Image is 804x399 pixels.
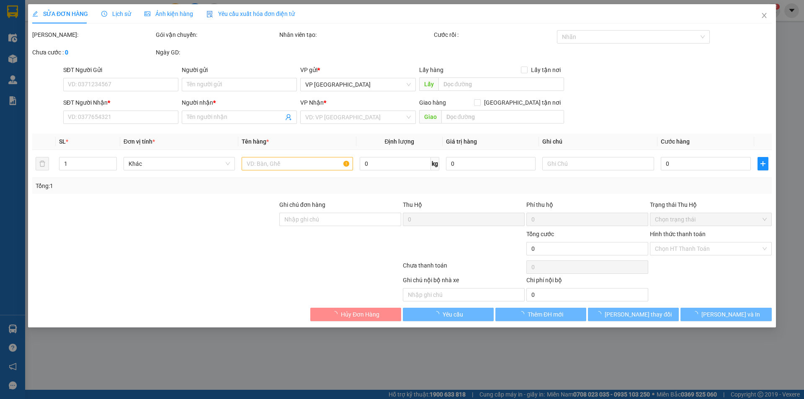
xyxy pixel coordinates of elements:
input: Ghi Chú [543,157,654,170]
span: Giao hàng [419,99,446,106]
span: VP Tuy Hòa [306,78,411,91]
div: Người gửi [182,65,297,75]
label: Ghi chú đơn hàng [279,201,325,208]
span: SL [59,138,66,145]
span: Lấy hàng [419,67,443,73]
button: [PERSON_NAME] thay đổi [588,308,679,321]
img: icon [206,11,213,18]
input: VD: Bàn, Ghế [242,157,353,170]
span: loading [595,311,605,317]
div: Chưa cước : [32,48,154,57]
span: Tổng cước [526,231,554,237]
div: [PERSON_NAME]: [32,30,154,39]
span: loading [332,311,341,317]
button: delete [36,157,49,170]
span: loading [692,311,701,317]
span: SỬA ĐƠN HÀNG [32,10,88,17]
span: Ảnh kiện hàng [144,10,193,17]
span: kg [431,157,439,170]
li: BB Limousine [4,4,121,20]
span: close [761,12,768,19]
span: Lịch sử [101,10,131,17]
span: Định lượng [385,138,415,145]
span: VP Nhận [301,99,324,106]
li: VP VP Buôn Ma Thuột [58,36,111,54]
button: [PERSON_NAME] và In [681,308,772,321]
span: [GEOGRAPHIC_DATA] tận nơi [481,98,564,107]
span: clock-circle [101,11,107,17]
span: loading [433,311,443,317]
span: Yêu cầu [443,310,463,319]
span: Thu Hộ [403,201,422,208]
button: Thêm ĐH mới [495,308,586,321]
span: Hủy Đơn Hàng [341,310,379,319]
span: Chọn trạng thái [655,213,767,226]
span: edit [32,11,38,17]
span: environment [58,56,64,62]
button: Close [752,4,776,28]
div: Tổng: 1 [36,181,310,190]
div: Gói vận chuyển: [156,30,278,39]
div: Người nhận [182,98,297,107]
input: Ghi chú đơn hàng [279,213,401,226]
span: Cước hàng [661,138,690,145]
span: Lấy tận nơi [528,65,564,75]
input: Dọc đường [438,77,564,91]
b: 0 [65,49,68,56]
th: Ghi chú [539,134,657,150]
span: Giá trị hàng [446,138,477,145]
div: Phí thu hộ [526,200,648,213]
div: Ghi chú nội bộ nhà xe [403,275,525,288]
div: Chưa thanh toán [402,261,526,275]
button: Yêu cầu [403,308,494,321]
span: Khác [129,157,230,170]
li: VP VP [GEOGRAPHIC_DATA] [4,36,58,63]
span: Lấy [419,77,438,91]
span: [PERSON_NAME] và In [701,310,760,319]
div: Ngày GD: [156,48,278,57]
div: SĐT Người Gửi [63,65,178,75]
span: Yêu cầu xuất hóa đơn điện tử [206,10,295,17]
button: plus [758,157,768,170]
span: [PERSON_NAME] thay đổi [605,310,672,319]
span: Đơn vị tính [124,138,155,145]
span: Thêm ĐH mới [528,310,563,319]
div: Cước rồi : [434,30,556,39]
div: Nhân viên tạo: [279,30,432,39]
div: VP gửi [301,65,416,75]
span: Giao [419,110,441,124]
span: user-add [286,114,292,121]
span: loading [518,311,528,317]
button: Hủy Đơn Hàng [310,308,401,321]
div: Trạng thái Thu Hộ [650,200,772,209]
span: picture [144,11,150,17]
span: Tên hàng [242,138,269,145]
input: Dọc đường [441,110,564,124]
label: Hình thức thanh toán [650,231,706,237]
span: plus [758,160,768,167]
div: SĐT Người Nhận [63,98,178,107]
div: Chi phí nội bộ [526,275,648,288]
input: Nhập ghi chú [403,288,525,301]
